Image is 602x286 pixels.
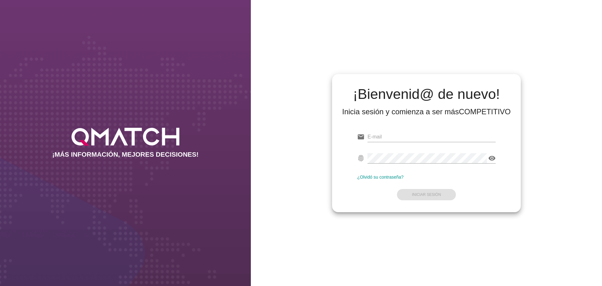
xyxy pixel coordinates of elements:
[357,154,365,162] i: fingerprint
[357,133,365,141] i: email
[357,175,404,180] a: ¿Olvidó su contraseña?
[367,132,496,142] input: E-mail
[342,87,511,102] h2: ¡Bienvenid@ de nuevo!
[52,151,199,158] h2: ¡MÁS INFORMACIÓN, MEJORES DECISIONES!
[342,107,511,117] div: Inicia sesión y comienza a ser más
[459,107,510,116] strong: COMPETITIVO
[488,154,496,162] i: visibility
